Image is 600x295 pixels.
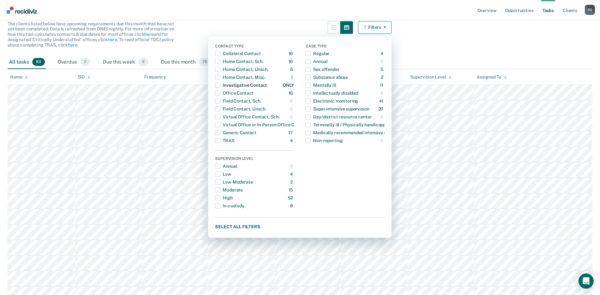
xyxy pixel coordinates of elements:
[291,72,294,82] div: 1
[306,56,327,66] div: Annual
[380,135,385,146] div: 0
[80,58,90,66] span: 2
[306,120,391,130] div: Terminally ill / Physically handicapped
[8,21,174,47] span: The clients listed below have upcoming requirements due this month that have not yet been complet...
[380,48,385,59] div: 4
[288,193,294,203] div: 52
[306,48,330,59] div: Regular
[306,72,348,82] div: Substance abuse
[306,112,372,122] div: Day/district resource center
[290,112,294,122] div: 0
[215,135,234,146] div: TRAS
[215,185,243,195] div: Moderate
[215,56,263,66] div: Home Contact, Sch.
[215,88,253,98] div: Office Contact
[215,64,268,74] div: Home Contact, Unsch.
[144,74,166,80] div: Frequency
[306,96,358,106] div: Electronic monitoring
[288,88,294,98] div: 16
[306,80,336,90] div: Mentally ill
[215,169,231,179] div: Low
[78,74,91,80] div: SID
[215,112,279,122] div: Virtual Office Contact, Sch.
[290,96,294,106] div: 0
[306,128,407,138] div: Medically recommended intensive supervision
[380,88,385,98] div: 0
[290,169,294,179] div: 4
[215,193,232,203] div: High
[578,273,594,289] div: Open Intercom Messenger
[283,80,294,90] div: ONLY
[585,5,595,15] div: P O
[215,128,257,138] div: Generic Contact
[288,56,294,66] div: 16
[380,112,385,122] div: 0
[32,58,45,66] span: 83
[215,161,237,171] div: Annual
[215,177,253,187] div: Low-Moderate
[306,64,339,74] div: Sex offender
[7,7,37,14] img: Recidiviz
[108,37,117,42] a: here
[199,58,211,66] span: 76
[160,55,212,69] div: Due this month76
[381,72,385,82] div: 2
[288,128,294,138] div: 17
[144,32,153,37] a: here
[102,55,150,69] div: Due this week5
[290,201,294,211] div: 8
[410,74,452,80] div: Supervision Level
[215,44,294,50] div: Contact Type
[215,48,261,59] div: Collateral Contact
[290,135,294,146] div: 4
[306,135,343,146] div: Non-reporting
[380,80,385,90] div: 11
[380,56,385,66] div: 0
[378,104,385,114] div: 20
[585,5,595,15] button: Profile dropdown button
[306,44,385,50] div: Case Type
[215,104,266,114] div: Field Contact, Unsch.
[215,223,385,230] button: Select all filters
[215,156,294,162] div: Supervision Level
[138,58,148,66] span: 5
[477,74,507,80] div: Assigned To
[306,104,369,114] div: Super-intensive supervision
[215,201,244,211] div: In-custody
[8,55,46,69] div: All tasks83
[306,88,358,98] div: Intellectually disabled
[379,96,385,106] div: 41
[290,64,294,74] div: 5
[215,72,265,82] div: Home Contact, Misc.
[290,161,294,171] div: 0
[288,48,294,59] div: 16
[10,74,28,80] div: Name
[56,55,91,69] div: Overdue2
[68,42,77,47] a: here
[215,96,261,106] div: Field Contact, Sch.
[380,64,385,74] div: 5
[215,80,267,90] div: Investigative Contact
[288,185,294,195] div: 15
[290,104,294,114] div: 0
[215,120,308,130] div: Virtual Office or In-Person Office Contact
[290,177,294,187] div: 2
[358,21,392,34] button: Filters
